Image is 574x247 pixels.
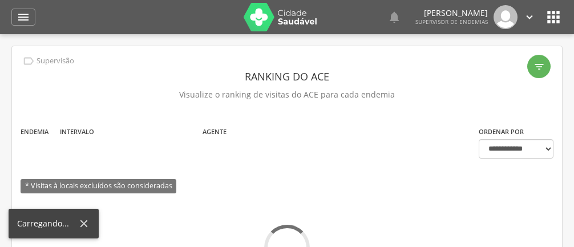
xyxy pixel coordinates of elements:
[523,11,536,23] i: 
[21,127,48,136] label: Endemia
[22,55,35,67] i: 
[60,127,94,136] label: Intervalo
[523,5,536,29] a: 
[203,127,227,136] label: Agente
[415,9,488,17] p: [PERSON_NAME]
[21,66,553,87] header: Ranking do ACE
[17,10,30,24] i: 
[11,9,35,26] a: 
[387,5,401,29] a: 
[21,87,553,103] p: Visualize o ranking de visitas do ACE para cada endemia
[21,179,176,193] span: * Visitas à locais excluídos são consideradas
[415,18,488,26] span: Supervisor de Endemias
[544,8,563,26] i: 
[479,127,524,136] label: Ordenar por
[527,55,551,78] div: Filtro
[37,56,74,66] p: Supervisão
[387,10,401,24] i: 
[17,218,78,229] div: Carregando...
[533,61,545,72] i: 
